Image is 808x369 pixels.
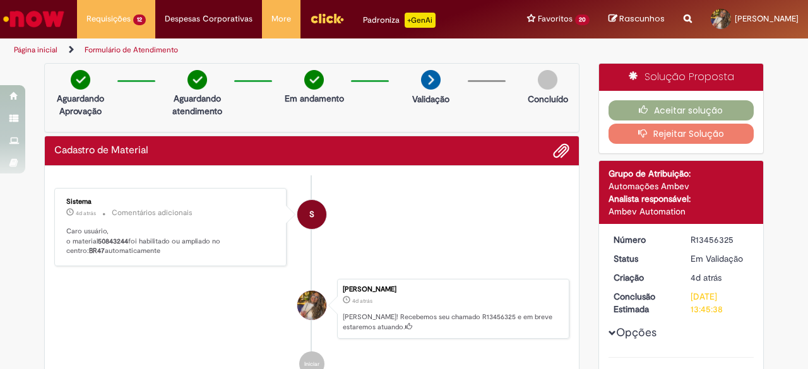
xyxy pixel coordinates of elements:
[297,200,326,229] div: System
[412,93,449,105] p: Validação
[604,252,682,265] dt: Status
[343,312,562,332] p: [PERSON_NAME]! Recebemos seu chamado R13456325 e em breve estaremos atuando.
[309,199,314,230] span: S
[421,70,441,90] img: arrow-next.png
[691,233,749,246] div: R13456325
[691,271,749,284] div: 28/08/2025 09:45:30
[609,192,754,205] div: Analista responsável:
[165,13,252,25] span: Despesas Corporativas
[352,297,372,305] span: 4d atrás
[89,246,105,255] b: BR47
[352,297,372,305] time: 28/08/2025 09:45:30
[553,143,569,159] button: Adicionar anexos
[691,272,722,283] time: 28/08/2025 09:45:30
[343,286,562,293] div: [PERSON_NAME]
[1,6,66,32] img: ServiceNow
[98,237,128,246] b: 50843244
[528,93,568,105] p: Concluído
[609,180,754,192] div: Automações Ambev
[691,272,722,283] span: 4d atrás
[66,198,276,206] div: Sistema
[85,45,178,55] a: Formulário de Atendimento
[133,15,146,25] span: 12
[691,290,749,315] div: [DATE] 13:45:38
[54,145,148,156] h2: Cadastro de Material Histórico de tíquete
[609,167,754,180] div: Grupo de Atribuição:
[187,70,207,90] img: check-circle-green.png
[54,279,569,339] li: Vitoria Da Silva Dantas
[310,9,344,28] img: click_logo_yellow_360x200.png
[271,13,291,25] span: More
[66,226,276,256] p: Caro usuário, o material foi habilitado ou ampliado no centro: automaticamente
[50,92,111,117] p: Aguardando Aprovação
[619,13,665,25] span: Rascunhos
[599,64,764,91] div: Solução Proposta
[538,13,573,25] span: Favoritos
[538,70,557,90] img: img-circle-grey.png
[86,13,131,25] span: Requisições
[14,45,57,55] a: Página inicial
[609,13,665,25] a: Rascunhos
[76,209,96,217] span: 4d atrás
[167,92,228,117] p: Aguardando atendimento
[405,13,436,28] p: +GenAi
[604,290,682,315] dt: Conclusão Estimada
[9,38,529,62] ul: Trilhas de página
[604,271,682,284] dt: Criação
[304,70,324,90] img: check-circle-green.png
[71,70,90,90] img: check-circle-green.png
[575,15,590,25] span: 20
[363,13,436,28] div: Padroniza
[297,291,326,320] div: Vitoria Da Silva Dantas
[604,233,682,246] dt: Número
[609,205,754,218] div: Ambev Automation
[609,124,754,144] button: Rejeitar Solução
[76,209,96,217] time: 28/08/2025 09:49:58
[735,13,799,24] span: [PERSON_NAME]
[691,252,749,265] div: Em Validação
[285,92,344,105] p: Em andamento
[112,208,193,218] small: Comentários adicionais
[609,100,754,120] button: Aceitar solução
